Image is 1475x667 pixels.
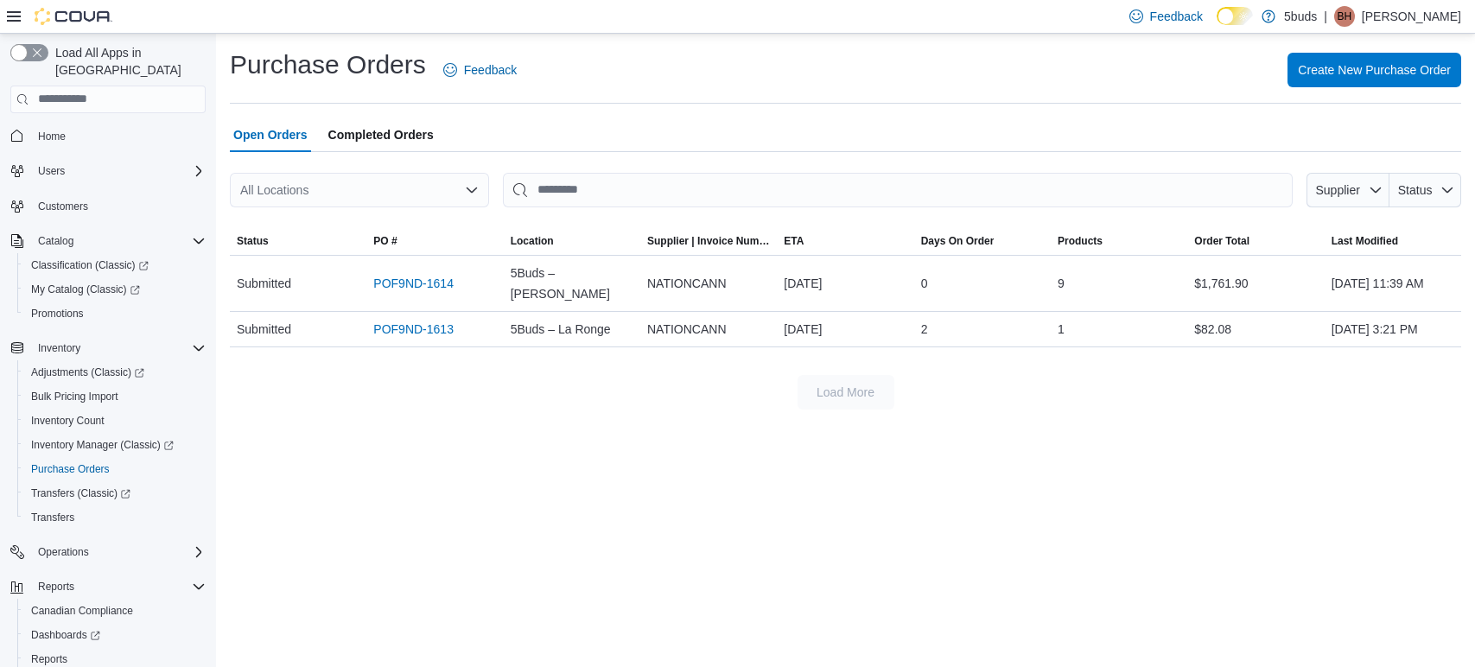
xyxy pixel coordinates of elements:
[31,576,206,597] span: Reports
[31,338,206,359] span: Inventory
[38,234,73,248] span: Catalog
[511,319,611,340] span: 5Buds – La Ronge
[1187,227,1324,255] button: Order Total
[24,600,206,621] span: Canadian Compliance
[1324,6,1327,27] p: |
[38,164,65,178] span: Users
[3,159,213,183] button: Users
[373,234,397,248] span: PO #
[328,118,434,152] span: Completed Orders
[17,384,213,409] button: Bulk Pricing Import
[17,302,213,326] button: Promotions
[24,255,206,276] span: Classification (Classic)
[1389,173,1461,207] button: Status
[17,505,213,530] button: Transfers
[1398,183,1433,197] span: Status
[921,234,995,248] span: Days On Order
[3,229,213,253] button: Catalog
[17,623,213,647] a: Dashboards
[17,433,213,457] a: Inventory Manager (Classic)
[24,255,156,276] a: Classification (Classic)
[921,273,928,294] span: 0
[24,600,140,621] a: Canadian Compliance
[24,362,151,383] a: Adjustments (Classic)
[24,279,147,300] a: My Catalog (Classic)
[31,231,206,251] span: Catalog
[1058,234,1103,248] span: Products
[1338,6,1352,27] span: BH
[31,196,95,217] a: Customers
[38,130,66,143] span: Home
[640,312,777,346] div: NATIONCANN
[31,542,206,562] span: Operations
[233,118,308,152] span: Open Orders
[31,414,105,428] span: Inventory Count
[38,341,80,355] span: Inventory
[777,312,913,346] div: [DATE]
[31,390,118,403] span: Bulk Pricing Import
[366,227,503,255] button: PO #
[373,273,454,294] a: POF9ND-1614
[31,604,133,618] span: Canadian Compliance
[817,384,874,401] span: Load More
[31,486,130,500] span: Transfers (Classic)
[464,61,517,79] span: Feedback
[1307,173,1389,207] button: Supplier
[31,652,67,666] span: Reports
[3,336,213,360] button: Inventory
[17,253,213,277] a: Classification (Classic)
[640,266,777,301] div: NATIONCANN
[31,542,96,562] button: Operations
[1051,227,1187,255] button: Products
[777,266,913,301] div: [DATE]
[31,462,110,476] span: Purchase Orders
[1150,8,1203,25] span: Feedback
[24,459,117,480] a: Purchase Orders
[777,227,913,255] button: ETA
[48,44,206,79] span: Load All Apps in [GEOGRAPHIC_DATA]
[1334,6,1355,27] div: Brittany Harpestad
[921,319,928,340] span: 2
[17,599,213,623] button: Canadian Compliance
[31,231,80,251] button: Catalog
[1058,319,1065,340] span: 1
[1194,234,1249,248] span: Order Total
[3,194,213,219] button: Customers
[511,234,554,248] div: Location
[38,200,88,213] span: Customers
[24,279,206,300] span: My Catalog (Classic)
[24,410,206,431] span: Inventory Count
[31,258,149,272] span: Classification (Classic)
[784,234,804,248] span: ETA
[24,303,91,324] a: Promotions
[1362,6,1461,27] p: [PERSON_NAME]
[1058,273,1065,294] span: 9
[3,540,213,564] button: Operations
[3,124,213,149] button: Home
[3,575,213,599] button: Reports
[24,435,206,455] span: Inventory Manager (Classic)
[1325,312,1461,346] div: [DATE] 3:21 PM
[230,48,426,82] h1: Purchase Orders
[465,183,479,197] button: Open list of options
[503,173,1293,207] input: This is a search bar. After typing your query, hit enter to filter the results lower in the page.
[24,459,206,480] span: Purchase Orders
[31,283,140,296] span: My Catalog (Classic)
[31,125,206,147] span: Home
[1325,227,1461,255] button: Last Modified
[17,409,213,433] button: Inventory Count
[38,545,89,559] span: Operations
[24,483,137,504] a: Transfers (Classic)
[914,227,1051,255] button: Days On Order
[31,438,174,452] span: Inventory Manager (Classic)
[1284,6,1317,27] p: 5buds
[31,628,100,642] span: Dashboards
[24,625,107,645] a: Dashboards
[24,483,206,504] span: Transfers (Classic)
[31,511,74,524] span: Transfers
[38,580,74,594] span: Reports
[647,234,770,248] span: Supplier | Invoice Number
[237,273,291,294] span: Submitted
[17,457,213,481] button: Purchase Orders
